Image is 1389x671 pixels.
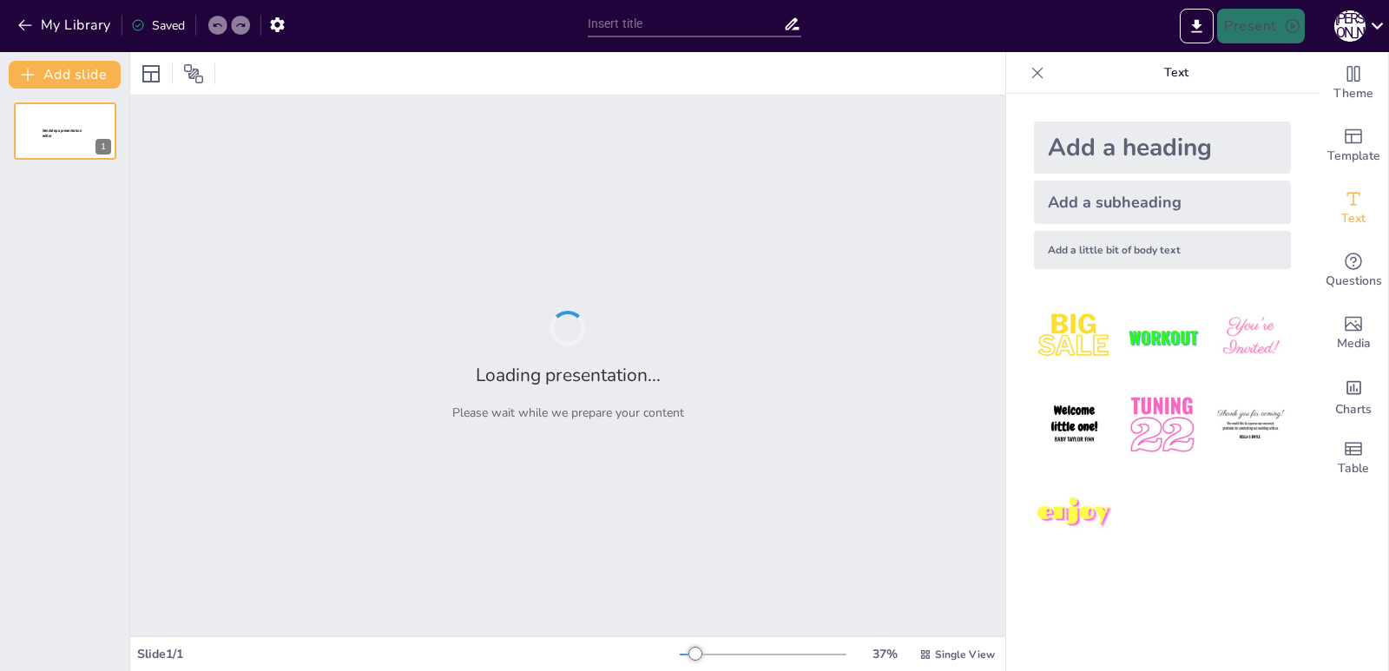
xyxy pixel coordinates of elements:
div: Add a subheading [1034,181,1291,224]
div: Saved [131,17,185,34]
span: Questions [1326,272,1382,291]
button: Д [PERSON_NAME] [1334,9,1366,43]
input: Insert title [588,11,784,36]
div: Slide 1 / 1 [137,646,680,662]
p: Text [1051,52,1301,94]
div: Add images, graphics, shapes or video [1319,302,1388,365]
div: Add ready made slides [1319,115,1388,177]
img: 7.jpeg [1034,473,1115,554]
img: 4.jpeg [1034,385,1115,465]
div: Add charts and graphs [1319,365,1388,427]
div: Add a little bit of body text [1034,231,1291,269]
span: Template [1327,147,1380,166]
div: Д [PERSON_NAME] [1334,10,1366,42]
div: Add a heading [1034,122,1291,174]
button: Add slide [9,61,121,89]
span: Theme [1333,84,1373,103]
span: Table [1338,459,1369,478]
span: Media [1337,334,1371,353]
button: Export to PowerPoint [1180,9,1214,43]
div: Add a table [1319,427,1388,490]
img: 5.jpeg [1122,385,1202,465]
div: 37 % [864,646,905,662]
button: Present [1217,9,1304,43]
div: 1 [95,139,111,155]
span: Charts [1335,400,1372,419]
img: 3.jpeg [1210,297,1291,378]
img: 2.jpeg [1122,297,1202,378]
div: Get real-time input from your audience [1319,240,1388,302]
h2: Loading presentation... [476,363,661,387]
img: 6.jpeg [1210,385,1291,465]
div: Add text boxes [1319,177,1388,240]
span: Text [1341,209,1366,228]
span: Sendsteps presentation editor [43,128,82,138]
div: 1 [14,102,116,160]
img: 1.jpeg [1034,297,1115,378]
div: Layout [137,60,165,88]
button: My Library [13,11,118,39]
span: Position [183,63,204,84]
div: Change the overall theme [1319,52,1388,115]
p: Please wait while we prepare your content [452,405,684,421]
span: Single View [935,648,995,661]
